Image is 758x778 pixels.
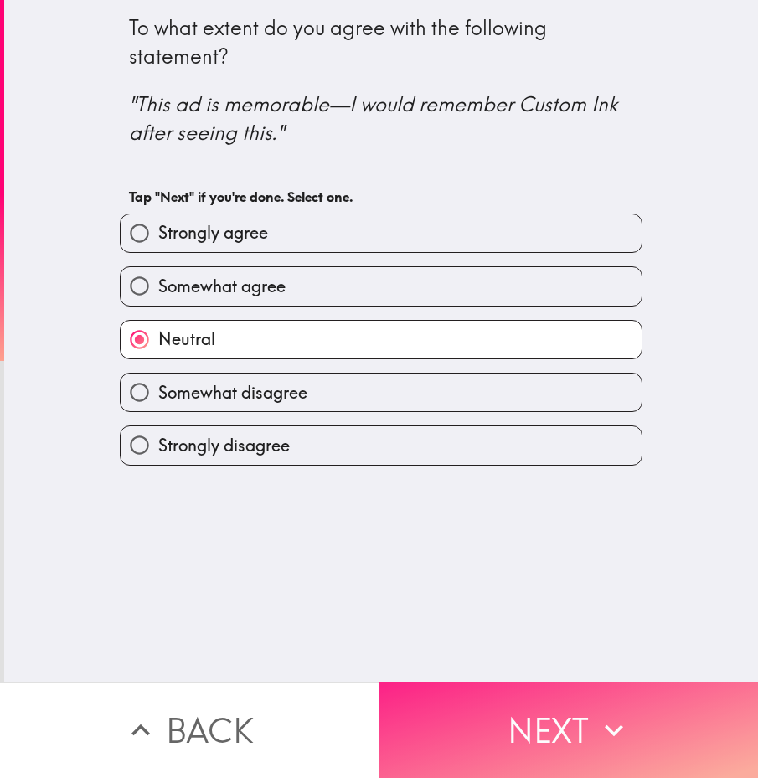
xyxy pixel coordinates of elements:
span: Somewhat disagree [158,381,307,404]
span: Strongly disagree [158,434,290,457]
span: Somewhat agree [158,275,286,298]
button: Somewhat disagree [121,374,642,411]
span: Neutral [158,327,215,351]
h6: Tap "Next" if you're done. Select one. [129,188,633,206]
button: Neutral [121,321,642,358]
i: "This ad is memorable—I would remember Custom Ink after seeing this." [129,91,622,145]
button: Somewhat agree [121,267,642,305]
button: Strongly agree [121,214,642,252]
div: To what extent do you agree with the following statement? [129,14,633,147]
span: Strongly agree [158,221,268,245]
button: Strongly disagree [121,426,642,464]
